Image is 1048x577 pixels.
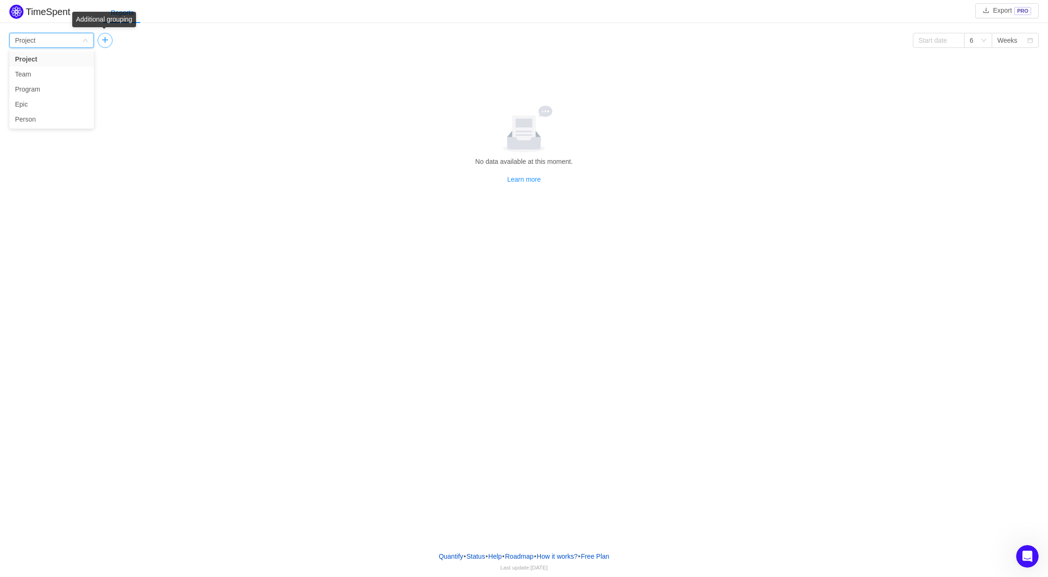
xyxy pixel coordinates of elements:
[438,549,463,563] a: Quantify
[536,549,578,563] button: How it works?
[466,549,486,563] a: Status
[505,549,534,563] a: Roadmap
[507,176,541,183] a: Learn more
[502,553,505,560] span: •
[9,67,94,82] li: Team
[501,564,548,570] span: Last update:
[578,553,580,560] span: •
[486,553,488,560] span: •
[463,553,466,560] span: •
[975,3,1039,18] button: icon: downloadExportPRO
[970,33,973,47] div: 6
[9,5,23,19] img: Quantify logo
[981,38,987,44] i: icon: down
[475,158,573,165] span: No data available at this moment.
[1016,545,1039,568] iframe: Intercom live chat
[26,7,70,17] h2: TimeSpent
[9,82,94,97] li: Program
[531,564,548,570] span: [DATE]
[9,112,94,127] li: Person
[103,2,141,23] div: Reports
[580,549,610,563] button: Free Plan
[488,549,502,563] a: Help
[1027,38,1033,44] i: icon: calendar
[9,52,94,67] li: Project
[72,12,136,27] div: Additional grouping
[534,553,536,560] span: •
[98,33,113,48] button: icon: plus
[9,97,94,112] li: Epic
[83,38,88,44] i: icon: down
[997,33,1018,47] div: Weeks
[15,33,36,47] div: Project
[913,33,964,48] input: Start date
